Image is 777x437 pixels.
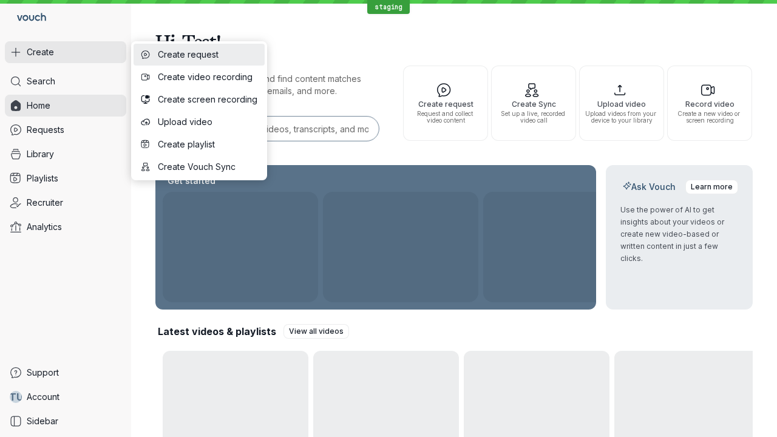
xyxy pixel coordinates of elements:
[27,46,54,58] span: Create
[158,71,257,83] span: Create video recording
[27,75,55,87] span: Search
[158,93,257,106] span: Create screen recording
[27,124,64,136] span: Requests
[673,110,747,124] span: Create a new video or screen recording
[5,362,126,384] a: Support
[158,161,257,173] span: Create Vouch Sync
[5,70,126,92] a: Search
[5,95,126,117] a: Home
[685,180,738,194] a: Learn more
[5,192,126,214] a: Recruiter
[403,66,488,141] button: Create requestRequest and collect video content
[155,73,381,97] p: Search for any keywords and find content matches through transcriptions, user emails, and more.
[5,5,51,32] a: Go to homepage
[134,111,265,133] button: Upload video
[134,134,265,155] button: Create playlist
[27,367,59,379] span: Support
[9,391,16,403] span: T
[620,204,738,265] p: Use the power of AI to get insights about your videos or create new video-based or written conten...
[158,138,257,151] span: Create playlist
[27,415,58,427] span: Sidebar
[5,41,126,63] button: Create
[16,391,23,403] span: U
[5,168,126,189] a: Playlists
[134,66,265,88] button: Create video recording
[497,110,571,124] span: Set up a live, recorded video call
[497,100,571,108] span: Create Sync
[158,116,257,128] span: Upload video
[5,119,126,141] a: Requests
[579,66,664,141] button: Upload videoUpload videos from your device to your library
[409,100,483,108] span: Create request
[134,44,265,66] button: Create request
[283,324,349,339] a: View all videos
[158,49,257,61] span: Create request
[691,181,733,193] span: Learn more
[5,386,126,408] a: TUAccount
[673,100,747,108] span: Record video
[667,66,752,141] button: Record videoCreate a new video or screen recording
[155,24,753,58] h1: Hi, Test!
[289,325,344,337] span: View all videos
[158,325,276,338] h2: Latest videos & playlists
[5,216,126,238] a: Analytics
[27,172,58,185] span: Playlists
[5,410,126,432] a: Sidebar
[620,181,678,193] h2: Ask Vouch
[27,221,62,233] span: Analytics
[27,100,50,112] span: Home
[585,110,659,124] span: Upload videos from your device to your library
[5,143,126,165] a: Library
[27,197,63,209] span: Recruiter
[585,100,659,108] span: Upload video
[165,175,218,187] h2: Get started
[27,148,54,160] span: Library
[491,66,576,141] button: Create SyncSet up a live, recorded video call
[134,89,265,110] button: Create screen recording
[134,156,265,178] button: Create Vouch Sync
[27,391,59,403] span: Account
[409,110,483,124] span: Request and collect video content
